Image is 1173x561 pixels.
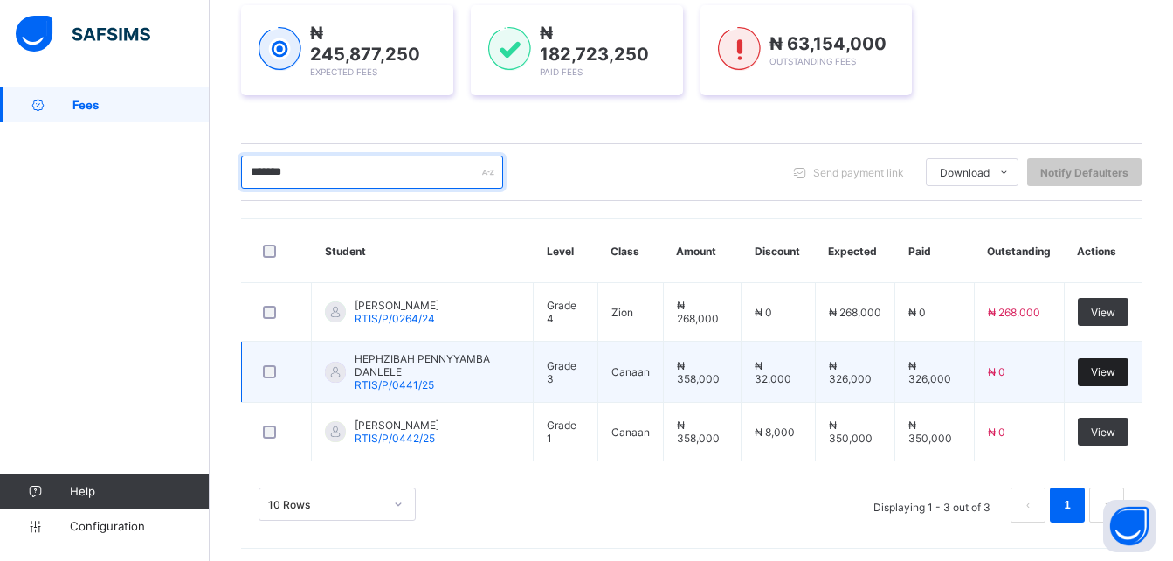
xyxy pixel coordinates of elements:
button: next page [1089,488,1124,523]
li: 下一页 [1089,488,1124,523]
span: ₦ 268,000 [829,306,881,319]
span: Grade 1 [547,419,576,445]
th: Paid [895,219,975,283]
span: Help [70,484,209,498]
img: expected-1.03dd87d44185fb6c27cc9b2570c10499.svg [259,27,301,71]
span: RTIS/P/0264/24 [355,312,435,325]
span: Paid Fees [540,66,583,77]
span: ₦ 245,877,250 [310,23,420,65]
span: Download [940,166,990,179]
li: 1 [1050,488,1085,523]
div: 10 Rows [268,498,383,511]
span: Notify Defaulters [1040,166,1128,179]
span: ₦ 268,000 [988,306,1040,319]
span: ₦ 182,723,250 [540,23,649,65]
span: Grade 4 [547,299,576,325]
span: ₦ 350,000 [829,419,873,445]
span: Grade 3 [547,359,576,385]
span: ₦ 0 [988,426,1005,439]
span: HEPHZIBAH PENNYYAMBA DANLELE [355,352,520,378]
span: RTIS/P/0442/25 [355,432,435,445]
button: prev page [1011,488,1045,523]
span: Configuration [70,519,209,533]
button: Open asap [1103,500,1156,552]
span: ₦ 8,000 [755,426,795,439]
span: View [1091,365,1115,378]
img: paid-1.3eb1404cbcb1d3b736510a26bbfa3ccb.svg [488,27,531,71]
span: ₦ 350,000 [908,419,952,445]
span: ₦ 326,000 [829,359,872,385]
li: 上一页 [1011,488,1045,523]
span: RTIS/P/0441/25 [355,378,434,391]
span: ₦ 63,154,000 [769,33,887,54]
span: [PERSON_NAME] [355,299,439,312]
span: ₦ 0 [988,365,1005,378]
span: ₦ 326,000 [908,359,951,385]
span: ₦ 0 [908,306,926,319]
img: outstanding-1.146d663e52f09953f639664a84e30106.svg [718,27,761,71]
span: Zion [611,306,633,319]
th: Amount [663,219,742,283]
span: [PERSON_NAME] [355,419,439,432]
span: ₦ 0 [755,306,772,319]
span: Canaan [611,365,650,378]
th: Class [597,219,663,283]
th: Discount [742,219,815,283]
th: Level [534,219,598,283]
li: Displaying 1 - 3 out of 3 [860,488,1004,523]
span: Outstanding Fees [769,56,856,66]
a: 1 [1059,494,1075,516]
span: Fees [72,98,210,112]
span: View [1091,306,1115,319]
span: Canaan [611,426,650,439]
th: Student [312,219,534,283]
span: ₦ 32,000 [755,359,791,385]
th: Expected [815,219,895,283]
img: safsims [16,16,150,52]
th: Actions [1064,219,1142,283]
span: Expected Fees [310,66,377,77]
span: View [1091,426,1115,439]
span: Send payment link [813,166,904,179]
span: ₦ 358,000 [677,419,720,445]
span: ₦ 268,000 [677,299,719,325]
span: ₦ 358,000 [677,359,720,385]
th: Outstanding [974,219,1064,283]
